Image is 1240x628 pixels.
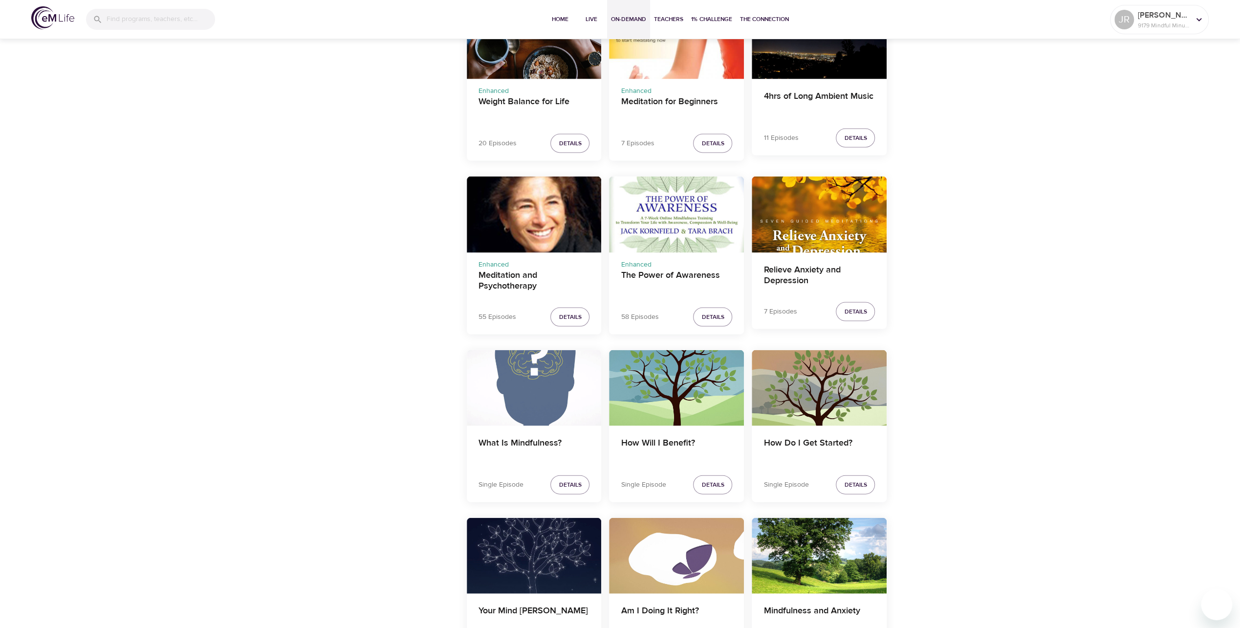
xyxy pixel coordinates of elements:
[467,350,602,426] button: What Is Mindfulness?
[621,480,666,490] p: Single Episode
[107,9,215,30] input: Find programs, teachers, etc...
[479,438,590,461] h4: What Is Mindfulness?
[1138,21,1190,30] p: 9179 Mindful Minutes
[740,14,789,24] span: The Connection
[621,270,732,293] h4: The Power of Awareness
[621,312,658,322] p: 58 Episodes
[693,134,732,153] button: Details
[693,308,732,327] button: Details
[763,133,798,143] p: 11 Episodes
[479,138,517,149] p: 20 Episodes
[752,518,887,594] button: Mindfulness and Anxiety
[693,475,732,494] button: Details
[844,133,867,143] span: Details
[479,87,509,95] span: Enhanced
[621,138,654,149] p: 7 Episodes
[467,518,602,594] button: Your Mind Will Wander
[701,480,724,490] span: Details
[752,177,887,252] button: Relieve Anxiety and Depression
[609,518,744,594] button: Am I Doing It Right?
[1201,589,1232,620] iframe: Button to launch messaging window
[550,308,589,327] button: Details
[763,307,797,317] p: 7 Episodes
[701,312,724,322] span: Details
[559,480,581,490] span: Details
[611,14,646,24] span: On-Demand
[479,260,509,269] span: Enhanced
[763,480,808,490] p: Single Episode
[763,91,875,114] h4: 4hrs of Long Ambient Music
[550,134,589,153] button: Details
[1114,10,1134,29] div: JR
[609,177,744,252] button: The Power of Awareness
[844,307,867,317] span: Details
[479,96,590,120] h4: Weight Balance for Life
[836,302,875,321] button: Details
[752,3,887,79] button: 4hrs of Long Ambient Music
[621,260,651,269] span: Enhanced
[479,480,523,490] p: Single Episode
[548,14,572,24] span: Home
[763,438,875,461] h4: How Do I Get Started?
[1138,9,1190,21] p: [PERSON_NAME] ([GEOGRAPHIC_DATA])
[691,14,732,24] span: 1% Challenge
[550,475,589,494] button: Details
[752,350,887,426] button: How Do I Get Started?
[609,3,744,79] button: Meditation for Beginners
[763,265,875,288] h4: Relieve Anxiety and Depression
[836,129,875,148] button: Details
[31,6,74,29] img: logo
[559,312,581,322] span: Details
[836,475,875,494] button: Details
[701,138,724,149] span: Details
[621,438,732,461] h4: How Will I Benefit?
[609,350,744,426] button: How Will I Benefit?
[467,177,602,252] button: Meditation and Psychotherapy
[479,312,516,322] p: 55 Episodes
[479,270,590,293] h4: Meditation and Psychotherapy
[621,87,651,95] span: Enhanced
[467,3,602,79] button: Weight Balance for Life
[844,480,867,490] span: Details
[559,138,581,149] span: Details
[621,96,732,120] h4: Meditation for Beginners
[654,14,683,24] span: Teachers
[580,14,603,24] span: Live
